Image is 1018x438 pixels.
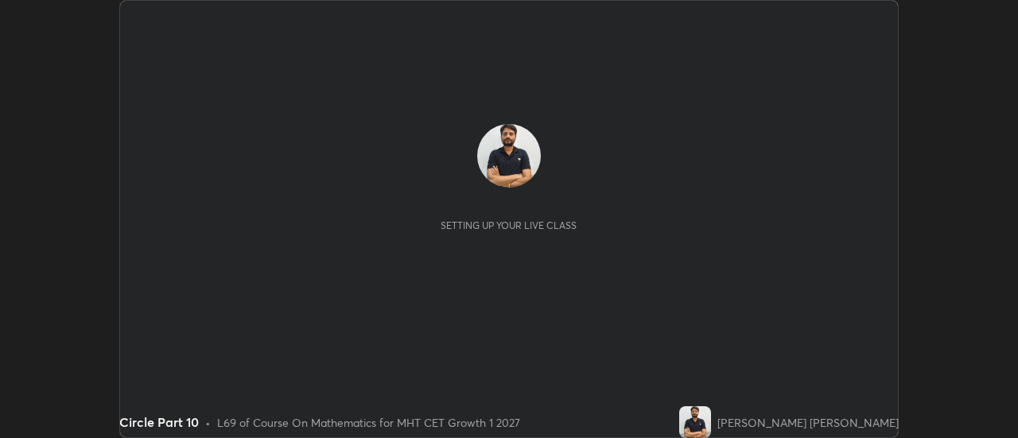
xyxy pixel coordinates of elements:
div: Circle Part 10 [119,413,199,432]
div: [PERSON_NAME] [PERSON_NAME] [717,414,899,431]
img: 4cf577a8cdb74b91971b506b957e80de.jpg [679,406,711,438]
div: • [205,414,211,431]
div: L69 of Course On Mathematics for MHT CET Growth 1 2027 [217,414,520,431]
div: Setting up your live class [441,219,577,231]
img: 4cf577a8cdb74b91971b506b957e80de.jpg [477,124,541,188]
